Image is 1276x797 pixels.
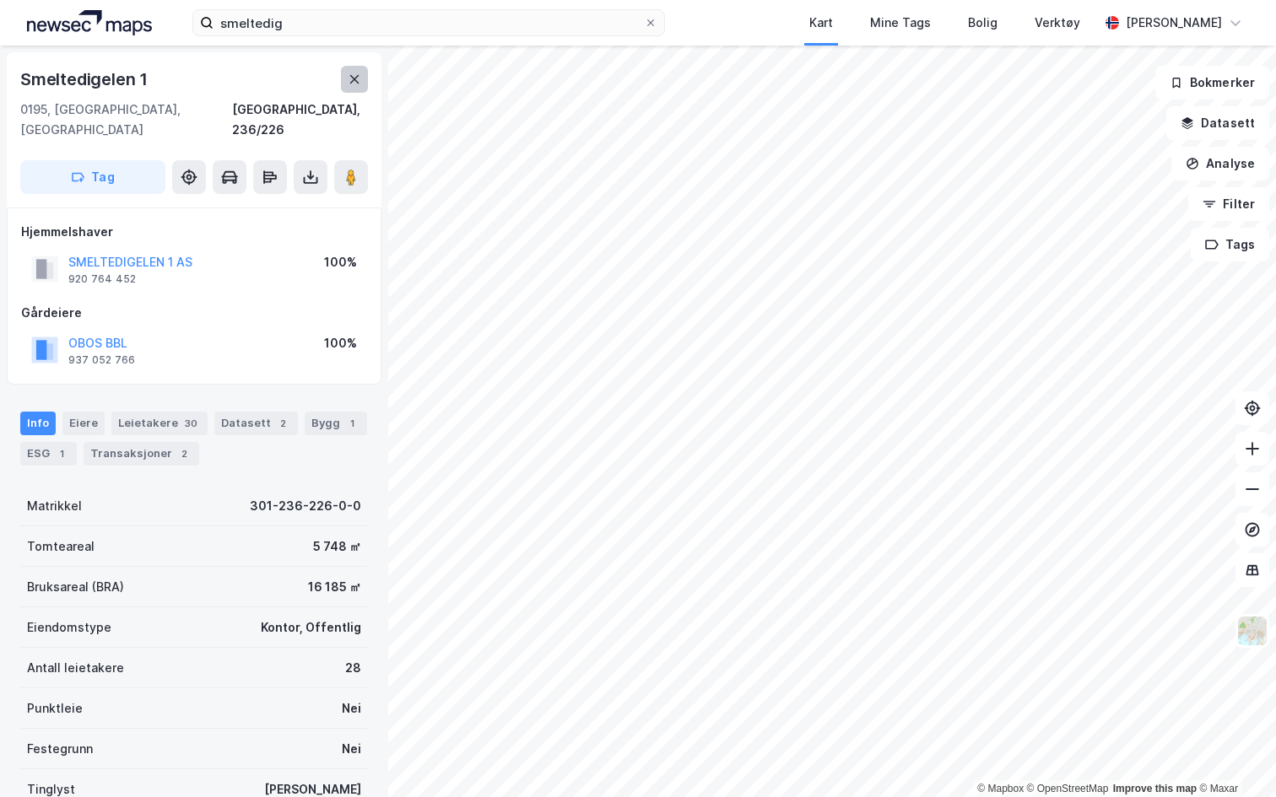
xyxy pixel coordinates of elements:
div: Datasett [214,412,298,435]
div: 0195, [GEOGRAPHIC_DATA], [GEOGRAPHIC_DATA] [20,100,232,140]
div: 2 [274,415,291,432]
button: Datasett [1166,106,1269,140]
div: Nei [342,739,361,759]
button: Tag [20,160,165,194]
div: [PERSON_NAME] [1126,13,1222,33]
img: logo.a4113a55bc3d86da70a041830d287a7e.svg [27,10,152,35]
div: 28 [345,658,361,678]
input: Søk på adresse, matrikkel, gårdeiere, leietakere eller personer [214,10,644,35]
div: Kontrollprogram for chat [1192,716,1276,797]
button: Bokmerker [1155,66,1269,100]
div: Leietakere [111,412,208,435]
div: ESG [20,442,77,466]
img: Z [1236,615,1268,647]
div: Gårdeiere [21,303,367,323]
div: Antall leietakere [27,658,124,678]
div: 5 748 ㎡ [313,536,361,557]
button: Filter [1188,187,1269,221]
div: Bolig [968,13,998,33]
div: Bruksareal (BRA) [27,577,124,597]
div: Kart [809,13,833,33]
div: Eiere [62,412,105,435]
div: Mine Tags [870,13,931,33]
div: Eiendomstype [27,617,111,638]
div: Festegrunn [27,739,93,759]
div: [GEOGRAPHIC_DATA], 236/226 [232,100,368,140]
div: 30 [181,415,201,432]
div: Hjemmelshaver [21,222,367,242]
button: Analyse [1171,147,1269,180]
div: 100% [324,252,357,272]
div: 1 [343,415,360,432]
div: Kontor, Offentlig [261,617,361,638]
div: Punktleie [27,698,83,719]
div: Verktøy [1035,13,1080,33]
a: OpenStreetMap [1027,783,1109,794]
a: Mapbox [977,783,1024,794]
div: 920 764 452 [68,272,136,286]
button: Tags [1191,228,1269,261]
div: Smeltedigelen 1 [20,66,151,93]
div: 100% [324,333,357,353]
div: Info [20,412,56,435]
div: 2 [176,445,192,462]
div: Bygg [305,412,367,435]
a: Improve this map [1113,783,1197,794]
div: Tomteareal [27,536,95,557]
div: Nei [342,698,361,719]
div: 16 185 ㎡ [308,577,361,597]
iframe: Chat Widget [1192,716,1276,797]
div: 301-236-226-0-0 [250,496,361,516]
div: Transaksjoner [84,442,199,466]
div: Matrikkel [27,496,82,516]
div: 937 052 766 [68,353,135,367]
div: 1 [53,445,70,462]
